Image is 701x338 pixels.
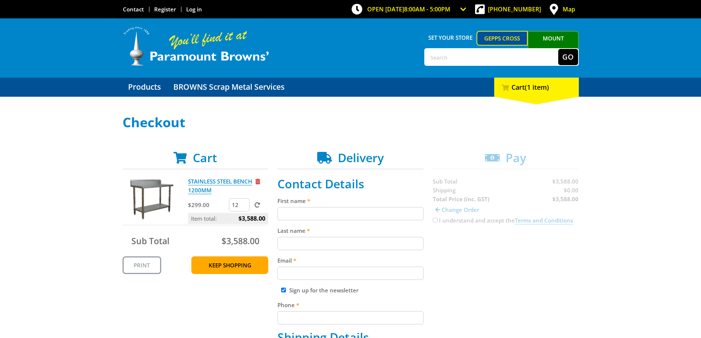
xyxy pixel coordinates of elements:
span: $3,588.00 [222,235,259,247]
img: Paramount Browns' [123,26,270,67]
label: Email [277,256,424,265]
label: Last name [277,226,424,235]
input: Search [425,49,558,65]
a: Remove from cart [255,178,260,185]
button: Go [558,49,578,65]
a: Go to the BROWNS Scrap Metal Services page [168,78,290,97]
a: Print [123,256,161,274]
span: Sub Total [131,235,169,247]
img: STAINLESS STEEL BENCH 1200MM [130,177,174,221]
label: Phone [277,300,424,309]
input: Please enter your email address. [277,267,424,280]
a: Mount [PERSON_NAME] [528,31,579,59]
a: Gepps Cross [477,31,528,46]
span: 8:00am - 5:00pm [404,5,450,13]
span: $3,588.00 [238,213,265,224]
a: Go to the registration page [154,6,176,13]
a: Go to the Products page [123,78,166,97]
span: Cart [193,150,217,166]
span: OPEN [DATE] [367,5,450,13]
input: Please enter your first name. [277,207,424,220]
a: Log in [186,6,202,13]
h2: Contact Details [277,177,424,191]
h1: Checkout [123,115,579,130]
input: Please enter your telephone number. [277,311,424,324]
label: Sign up for the newsletter [289,287,358,294]
div: Cart [494,78,579,97]
a: Go to the Contact page [123,6,144,13]
span: (1 item) [525,83,549,92]
a: STAINLESS STEEL BENCH 1200MM [188,178,252,194]
label: First name [277,196,424,205]
input: Please enter your last name. [277,237,424,250]
span: Set your store [424,31,477,44]
span: Delivery [338,150,384,166]
a: Keep Shopping [191,256,268,274]
p: Item total: [188,213,268,224]
p: $299.00 [188,200,227,209]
